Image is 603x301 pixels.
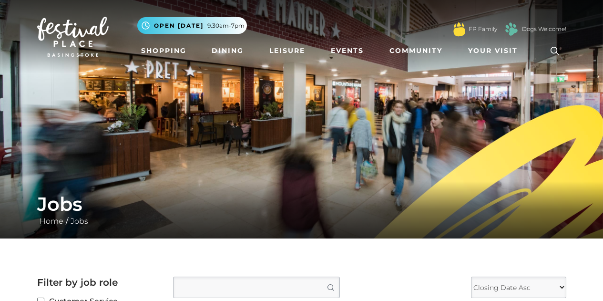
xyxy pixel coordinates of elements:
span: Open [DATE] [154,21,204,30]
a: Home [37,217,66,226]
a: Community [386,42,446,60]
h2: Filter by job role [37,277,159,288]
a: FP Family [469,25,497,33]
a: Dining [208,42,247,60]
div: / [30,193,573,227]
a: Events [327,42,368,60]
span: Your Visit [468,46,518,56]
img: Festival Place Logo [37,17,109,57]
a: Dogs Welcome! [522,25,566,33]
a: Jobs [68,217,91,226]
a: Leisure [266,42,309,60]
h1: Jobs [37,193,566,216]
a: Your Visit [464,42,526,60]
button: Open [DATE] 9.30am-7pm [137,17,247,34]
span: 9.30am-7pm [207,21,245,30]
a: Shopping [137,42,190,60]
